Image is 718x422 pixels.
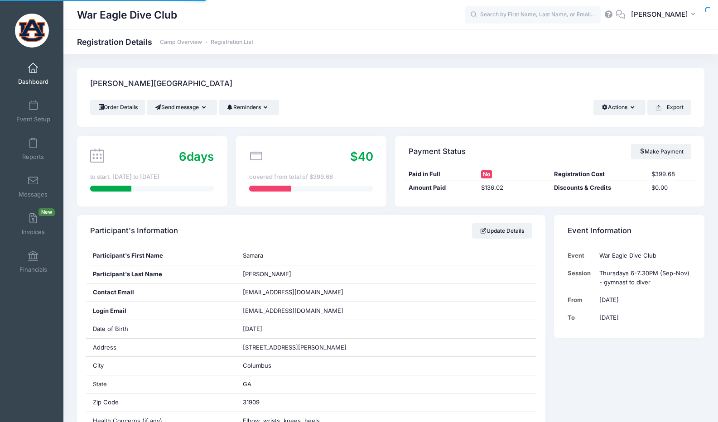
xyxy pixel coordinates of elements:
button: Send message [147,100,217,115]
span: Event Setup [16,115,50,123]
a: InvoicesNew [12,208,55,240]
h1: Registration Details [77,37,253,47]
td: From [568,291,595,309]
div: Participant's First Name [86,247,236,265]
span: Messages [19,191,48,198]
a: Registration List [211,39,253,46]
span: [EMAIL_ADDRESS][DOMAIN_NAME] [243,307,356,316]
td: To [568,309,595,326]
h4: Participant's Information [90,218,178,244]
span: Samara [243,252,263,259]
div: Amount Paid [404,183,477,192]
a: Event Setup [12,96,55,127]
span: Dashboard [18,78,48,86]
div: Registration Cost [550,170,647,179]
div: State [86,375,236,393]
span: Reports [22,153,44,161]
a: Make Payment [631,144,691,159]
span: 31909 [243,398,260,406]
button: [PERSON_NAME] [625,5,704,25]
div: Paid in Full [404,170,477,179]
button: Actions [593,100,646,115]
span: [PERSON_NAME] [243,270,291,278]
a: Dashboard [12,58,55,90]
a: Camp Overview [160,39,202,46]
h4: Payment Status [409,139,466,164]
td: Thursdays 6-7:30PM (Sep-Nov) - gymnast to diver [595,264,691,291]
div: Address [86,339,236,357]
td: Event [568,247,595,264]
h1: War Eagle Dive Club [77,5,177,25]
h4: [PERSON_NAME][GEOGRAPHIC_DATA] [90,71,232,97]
td: War Eagle Dive Club [595,247,691,264]
div: $399.68 [647,170,695,179]
span: $40 [350,149,373,163]
div: Contact Email [86,283,236,302]
td: [DATE] [595,291,691,309]
div: covered from total of $399.68 [249,173,373,182]
span: [DATE] [243,325,262,332]
div: to start. [DATE] to [DATE] [90,173,214,182]
button: Export [647,100,691,115]
td: [DATE] [595,309,691,326]
span: New [39,208,55,216]
span: No [481,170,492,178]
div: $136.02 [477,183,550,192]
div: $0.00 [647,183,695,192]
div: City [86,357,236,375]
a: Update Details [472,223,532,239]
div: Discounts & Credits [550,183,647,192]
div: Login Email [86,302,236,320]
div: Participant's Last Name [86,265,236,283]
span: [STREET_ADDRESS][PERSON_NAME] [243,344,347,351]
div: Date of Birth [86,320,236,338]
button: Reminders [219,100,279,115]
span: GA [243,380,251,388]
span: Invoices [22,228,45,236]
td: Session [568,264,595,291]
div: days [179,148,214,165]
div: Zip Code [86,393,236,412]
a: Financials [12,246,55,278]
span: Financials [19,266,47,273]
a: Order Details [90,100,145,115]
h4: Event Information [568,218,631,244]
span: [PERSON_NAME] [631,10,688,19]
span: Columbus [243,362,271,369]
img: War Eagle Dive Club [15,14,49,48]
span: 6 [179,149,187,163]
input: Search by First Name, Last Name, or Email... [465,6,601,24]
a: Messages [12,171,55,202]
span: [EMAIL_ADDRESS][DOMAIN_NAME] [243,288,343,296]
a: Reports [12,133,55,165]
